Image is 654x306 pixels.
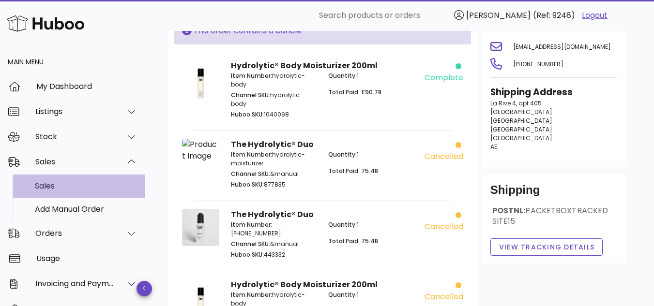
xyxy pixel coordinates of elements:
img: Huboo Logo [7,13,84,34]
strong: The Hydrolytic® Duo [231,209,314,220]
div: Add Manual Order [35,204,137,214]
span: [GEOGRAPHIC_DATA] [490,125,552,133]
span: Item Number: [231,72,272,80]
span: View Tracking details [499,242,595,252]
span: [GEOGRAPHIC_DATA] [490,134,552,142]
div: cancelled [425,151,463,162]
span: [PHONE_NUMBER] [513,60,563,68]
span: Quantity: [328,220,357,229]
a: Logout [582,10,608,21]
span: Quantity: [328,291,357,299]
span: Channel SKU: [231,240,270,248]
span: La Rive 4, apt 405 [490,99,542,107]
div: Sales [35,181,137,190]
span: (Ref: 9248) [533,10,575,21]
div: Stock [35,132,114,141]
p: 443332 [231,250,317,259]
div: Listings [35,107,114,116]
p: &manual [231,240,317,248]
h3: Shipping Address [490,86,617,99]
p: 1 [328,72,414,80]
div: This order contains a bundle [182,25,463,37]
strong: Hydrolytic® Body Moisturizer 200ml [231,60,378,71]
div: Usage [36,254,137,263]
p: hydrolytic-body [231,72,317,89]
div: Sales [35,157,114,166]
span: [GEOGRAPHIC_DATA] [490,117,552,125]
span: Total Paid: 75.48 [328,167,378,175]
span: Total Paid: 75.48 [328,237,378,245]
img: Product Image [182,209,219,246]
span: [EMAIL_ADDRESS][DOMAIN_NAME] [513,43,611,51]
span: Quantity: [328,72,357,80]
div: complete [425,72,463,84]
p: 1 [328,220,414,229]
img: Product Image [182,60,219,106]
div: Orders [35,229,114,238]
div: My Dashboard [36,82,137,91]
p: hydrolytic-body [231,91,317,108]
span: [PERSON_NAME] [466,10,531,21]
div: cancelled [425,221,463,233]
p: 1 [328,150,414,159]
div: cancelled [425,291,463,303]
p: hydrolytic-moisturizer [231,150,317,168]
strong: Hydrolytic® Body Moisturizer 200ml [231,279,378,290]
img: Product Image [182,139,219,162]
span: Total Paid: £90.78 [328,88,381,96]
span: Huboo SKU: [231,110,264,118]
strong: The Hydrolytic® Duo [231,139,314,150]
p: 1 [328,291,414,299]
span: Item Number: [231,220,272,229]
span: PACKETBOXTRACKEDSITE15 [492,205,608,227]
p: 877835 [231,180,317,189]
p: &manual [231,170,317,178]
span: Huboo SKU: [231,180,264,189]
div: Shipping [490,182,617,205]
span: Item Number: [231,291,272,299]
div: Invoicing and Payments [35,279,114,288]
button: View Tracking details [490,238,603,256]
div: POSTNL: [490,205,617,234]
span: Item Number: [231,150,272,159]
span: Channel SKU: [231,91,270,99]
span: Channel SKU: [231,170,270,178]
span: AE [490,143,497,151]
span: Huboo SKU: [231,250,264,259]
span: Quantity: [328,150,357,159]
p: [PHONE_NUMBER] [231,220,317,238]
p: 1040098 [231,110,317,119]
span: [GEOGRAPHIC_DATA] [490,108,552,116]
